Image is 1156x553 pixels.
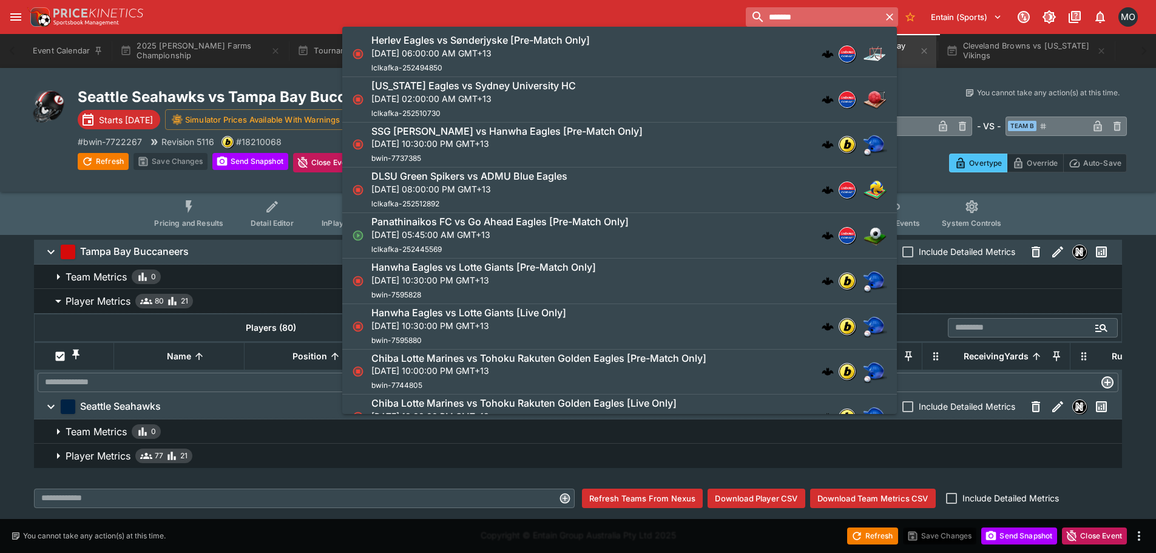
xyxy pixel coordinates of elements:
[839,363,856,380] div: bwin
[1069,241,1090,263] button: Nexus
[371,274,596,287] p: [DATE] 10:30:00 PM GMT+13
[839,137,855,152] img: bwin.png
[371,410,677,422] p: [DATE] 10:00:00 PM GMT+13
[822,365,834,378] img: logo-cerberus.svg
[371,137,643,150] p: [DATE] 10:30:00 PM GMT+13
[1062,528,1127,545] button: Close Event
[969,157,1002,169] p: Overtype
[1072,399,1087,414] div: Nexus
[371,245,442,254] span: lclkafka-252445569
[822,48,834,60] img: logo-cerberus.svg
[371,80,576,92] h6: [US_STATE] Eagles vs Sydney University HC
[144,192,1011,235] div: Event type filters
[919,245,1015,258] span: Include Detailed Metrics
[863,314,887,339] img: baseball.png
[80,245,189,258] h6: Tampa Bay Buccaneers
[839,182,856,198] div: lclkafka
[949,154,1007,172] button: Overtype
[29,87,68,126] img: american_football.png
[839,227,856,244] div: lclkafka
[371,63,442,72] span: lclkafka-252494850
[25,34,110,68] button: Event Calendar
[371,319,566,332] p: [DATE] 10:30:00 PM GMT+13
[155,295,164,307] span: 80
[839,409,856,426] div: bwin
[27,5,51,29] img: PriceKinetics Logo
[151,426,156,438] span: 0
[279,349,340,364] span: Position
[863,42,887,66] img: ice_hockey.png
[66,424,127,439] p: Team Metrics
[151,271,156,283] span: 0
[977,87,1120,98] p: You cannot take any action(s) at this time.
[371,154,421,163] span: bwin-7737385
[34,289,1122,313] button: Player Metrics8021
[839,318,856,335] div: bwin
[165,109,348,130] button: Simulator Prices Available With Warnings
[180,450,188,462] span: 21
[822,365,834,378] div: cerberus
[863,223,887,248] img: soccer.png
[822,184,834,196] div: cerberus
[810,489,936,508] button: Download Team Metrics CSV
[290,34,434,68] button: Tournament Match Betting
[113,34,288,68] button: 2025 [PERSON_NAME] Farms Championship
[1073,400,1086,413] img: nexus.svg
[863,87,887,112] img: handball.png
[352,275,364,287] svg: Closed
[822,138,834,151] div: cerberus
[371,215,629,228] h6: Panathinaikos FC vs Go Ahead Eagles [Pre-Match Only]
[981,528,1057,545] button: Send Snapshot
[863,405,887,429] img: baseball.png
[34,444,1122,468] button: Player Metrics7721
[863,359,887,384] img: baseball.png
[352,93,364,106] svg: Closed
[66,270,127,284] p: Team Metrics
[222,137,233,148] img: bwin.png
[839,364,855,379] img: bwin.png
[839,136,856,153] div: bwin
[839,319,855,334] img: bwin.png
[154,219,223,228] span: Pricing and Results
[1013,6,1035,28] button: Connected to PK
[822,48,834,60] div: cerberus
[839,273,855,289] img: bwin.png
[371,228,629,241] p: [DATE] 05:45:00 AM GMT+13
[23,531,166,541] p: You cannot take any action(s) at this time.
[352,411,364,423] svg: Closed
[822,93,834,106] div: cerberus
[949,154,1127,172] div: Start From
[78,87,603,106] h2: Copy To Clipboard
[1089,6,1111,28] button: Notifications
[34,395,1122,419] button: Seattle SeahawksInclude Detailed MetricsNexusPast Performances
[352,138,364,151] svg: Closed
[212,153,288,170] button: Send Snapshot
[352,48,364,60] svg: Closed
[154,349,204,364] span: Name
[839,228,855,243] img: lclkafka.png
[839,46,856,63] div: lclkafka
[53,20,119,25] img: Sportsbook Management
[371,336,422,345] span: bwin-7595880
[34,419,1122,444] button: Team Metrics0
[1063,154,1127,172] button: Auto-Save
[1069,396,1090,418] button: Nexus
[371,34,590,47] h6: Herlev Eagles vs Sønderjyske [Pre-Match Only]
[1073,245,1086,259] img: nexus.svg
[78,135,142,148] p: Copy To Clipboard
[371,352,706,365] h6: Chiba Lotte Marines vs Tohoku Rakuten Golden Eagles [Pre-Match Only]
[839,46,855,62] img: lclkafka.png
[950,349,1042,364] span: ReceivingYards
[1132,529,1146,543] button: more
[371,381,422,390] span: bwin-7744805
[839,91,856,108] div: lclkafka
[822,411,834,423] div: cerberus
[371,47,590,59] p: [DATE] 06:00:00 AM GMT+13
[181,295,188,307] span: 21
[34,265,1122,289] button: Team Metrics0
[66,449,130,463] p: Player Metrics
[251,219,294,228] span: Detail Editor
[352,321,364,333] svg: Closed
[371,170,567,183] h6: DLSU Green Spikers vs ADMU Blue Eagles
[1090,241,1112,263] button: Past Performances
